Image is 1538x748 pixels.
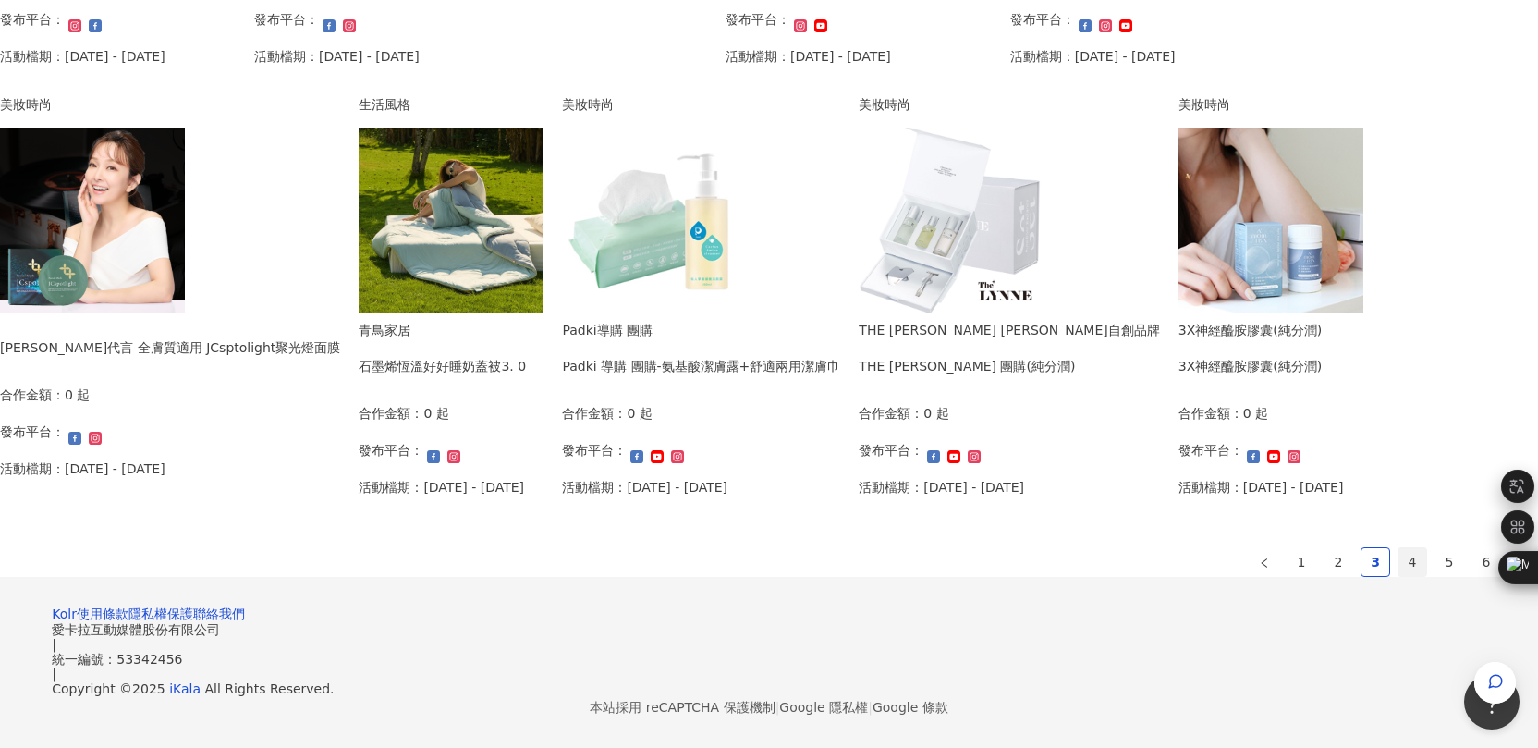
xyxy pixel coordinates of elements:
p: 發布平台： [726,9,790,30]
a: 2 [1324,548,1352,576]
a: 使用條款 [77,607,128,621]
li: 3 [1361,547,1390,577]
p: 合作金額： [1178,403,1243,423]
span: | [52,667,56,681]
li: Previous Page [1250,547,1279,577]
div: THE [PERSON_NAME] 團購(純分潤) [859,356,1159,376]
p: 0 起 [923,403,948,423]
a: 3 [1361,548,1389,576]
p: 活動檔期：[DATE] - [DATE] [726,46,891,67]
div: 美妝時尚 [859,94,1159,115]
p: 發布平台： [1178,440,1243,460]
a: 6 [1472,548,1500,576]
p: 合作金額： [562,403,627,423]
p: 發布平台： [859,440,923,460]
div: 美妝時尚 [562,94,840,115]
p: 0 起 [1243,403,1268,423]
a: 聯絡我們 [193,607,245,621]
div: Copyright © 2025 All Rights Reserved. [52,681,1486,696]
a: 隱私權保護 [128,607,193,621]
p: 合作金額： [859,403,923,423]
div: Padki 導購 團購-氨基酸潔膚露+舒適兩用潔膚巾 [562,356,840,376]
div: 生活風格 [359,94,543,115]
li: 4 [1398,547,1427,577]
img: 洗卸潔顏露+潔膚巾 [562,128,747,313]
a: Kolr [52,607,77,621]
a: iKala [169,681,201,696]
p: 活動檔期：[DATE] - [DATE] [359,477,524,497]
li: 2 [1324,547,1353,577]
img: 石墨烯恆溫好好睡奶蓋被3. 0 [359,128,543,313]
p: 0 起 [627,403,652,423]
p: 發布平台： [254,9,319,30]
p: 活動檔期：[DATE] - [DATE] [859,477,1024,497]
div: 愛卡拉互動媒體股份有限公司 [52,622,1486,637]
p: 活動檔期：[DATE] - [DATE] [1178,477,1344,497]
p: 發布平台： [562,440,627,460]
span: | [52,637,56,652]
p: 0 起 [423,403,448,423]
button: left [1250,547,1279,577]
div: 美妝時尚 [1178,94,1363,115]
div: 統一編號：53342456 [52,652,1486,667]
iframe: Help Scout Beacon - Open [1464,674,1520,730]
div: 3X神經醯胺膠囊(純分潤) [1178,356,1322,376]
span: | [868,700,873,715]
div: 石墨烯恆溫好好睡奶蓋被3. 0 [359,356,526,376]
div: 青鳥家居 [359,320,526,340]
a: Google 條款 [873,700,948,715]
img: THE LYNN 全系列商品 [859,128,1044,313]
p: 合作金額： [359,403,423,423]
a: 5 [1435,548,1463,576]
li: 6 [1471,547,1501,577]
p: 發布平台： [1010,9,1075,30]
div: THE [PERSON_NAME] [PERSON_NAME]自創品牌 [859,320,1159,340]
a: Google 隱私權 [779,700,868,715]
span: | [775,700,780,715]
img: A'momris文驀斯 3X神經醯胺膠囊 [1178,128,1363,313]
div: Padki導購 團購 [562,320,840,340]
p: 發布平台： [359,440,423,460]
a: 1 [1288,548,1315,576]
p: 活動檔期：[DATE] - [DATE] [1010,46,1176,67]
p: 活動檔期：[DATE] - [DATE] [254,46,420,67]
li: 1 [1287,547,1316,577]
span: 本站採用 reCAPTCHA 保護機制 [590,696,947,718]
a: 4 [1398,548,1426,576]
p: 活動檔期：[DATE] - [DATE] [562,477,727,497]
span: left [1259,558,1270,569]
li: 5 [1434,547,1464,577]
div: 3X神經醯胺膠囊(純分潤) [1178,320,1322,340]
p: 0 起 [65,385,90,405]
